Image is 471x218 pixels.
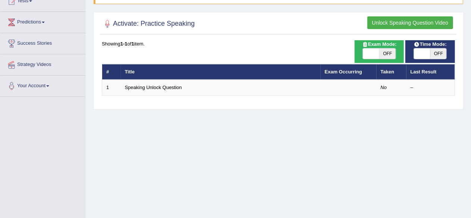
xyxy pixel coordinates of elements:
[367,16,453,29] button: Unlock Speaking Question Video
[102,18,195,29] h2: Activate: Practice Speaking
[359,41,399,48] span: Exam Mode:
[355,40,404,63] div: Show exams occurring in exams
[125,85,182,90] a: Speaking Unlock Question
[406,64,455,80] th: Last Result
[0,54,85,73] a: Strategy Videos
[379,48,396,59] span: OFF
[377,64,406,80] th: Taken
[120,41,128,47] b: 1-1
[411,84,451,91] div: –
[102,80,121,95] td: 1
[411,41,450,48] span: Time Mode:
[102,40,455,47] div: Showing of item.
[0,76,85,94] a: Your Account
[430,48,447,59] span: OFF
[121,64,321,80] th: Title
[132,41,134,47] b: 1
[102,64,121,80] th: #
[381,85,387,90] em: No
[0,12,85,31] a: Predictions
[325,69,362,75] a: Exam Occurring
[0,33,85,52] a: Success Stories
